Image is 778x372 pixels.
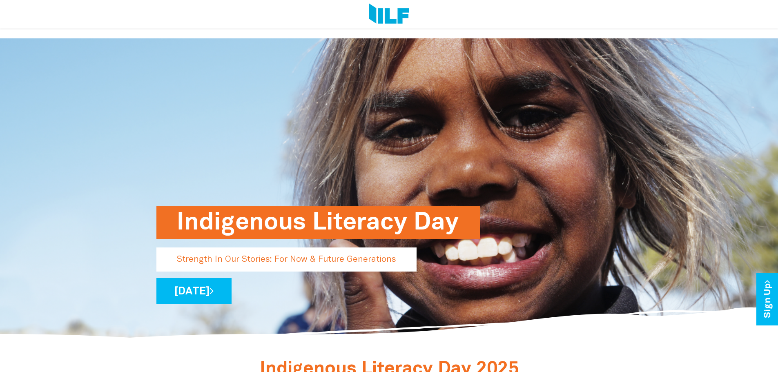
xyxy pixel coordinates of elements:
[156,278,232,304] a: [DATE]
[369,3,409,25] img: Logo
[177,206,459,239] h1: Indigenous Literacy Day
[156,247,417,272] p: Strength In Our Stories: For Now & Future Generations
